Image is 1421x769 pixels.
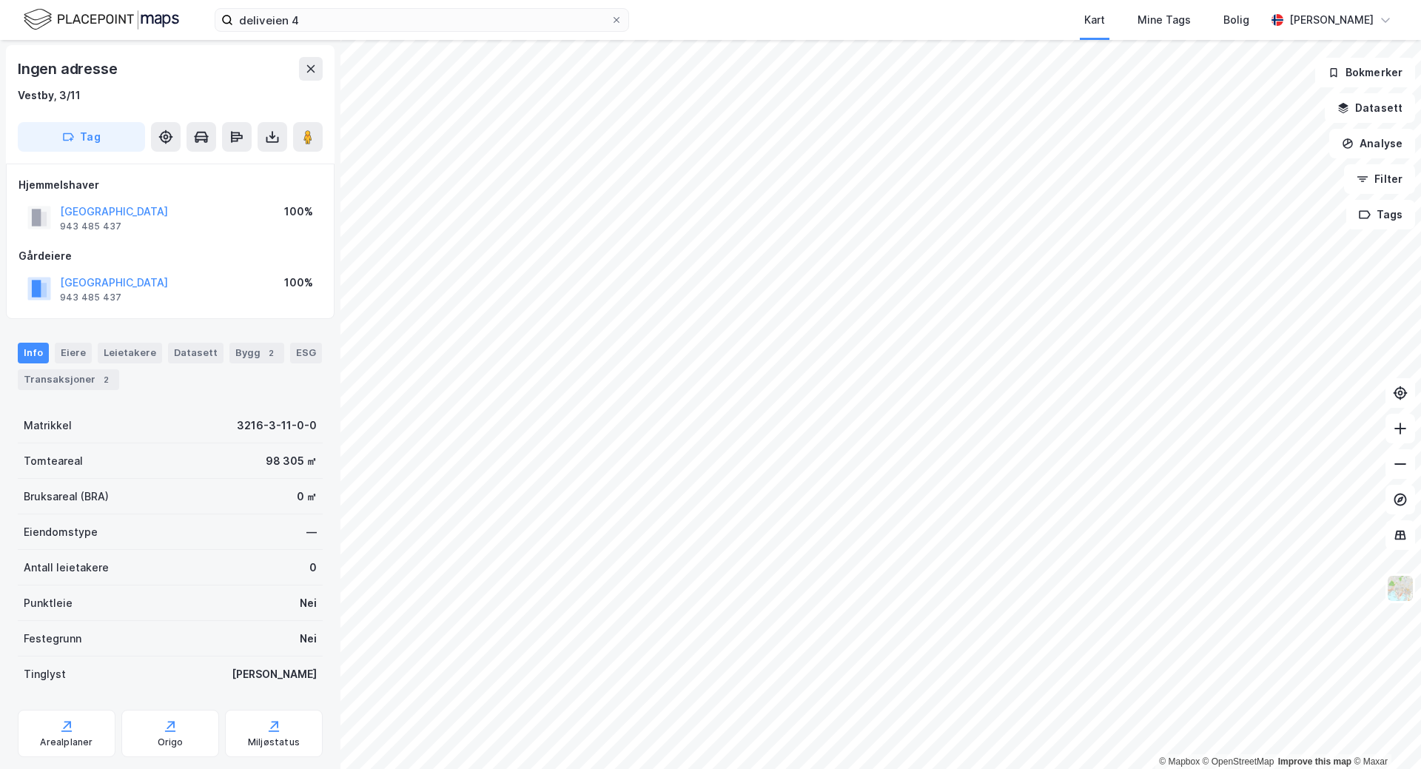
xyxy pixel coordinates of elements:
div: 0 ㎡ [297,488,317,506]
button: Tags [1346,200,1415,229]
img: Z [1386,574,1414,602]
div: [PERSON_NAME] [1289,11,1374,29]
div: Nei [300,630,317,648]
div: Vestby, 3/11 [18,87,81,104]
img: logo.f888ab2527a4732fd821a326f86c7f29.svg [24,7,179,33]
a: OpenStreetMap [1203,756,1274,767]
div: 2 [263,346,278,360]
div: Info [18,343,49,363]
button: Bokmerker [1315,58,1415,87]
div: Punktleie [24,594,73,612]
button: Tag [18,122,145,152]
button: Analyse [1329,129,1415,158]
input: Søk på adresse, matrikkel, gårdeiere, leietakere eller personer [233,9,611,31]
div: Eiere [55,343,92,363]
div: Tinglyst [24,665,66,683]
div: Bygg [229,343,284,363]
div: Antall leietakere [24,559,109,577]
div: Nei [300,594,317,612]
button: Datasett [1325,93,1415,123]
div: Festegrunn [24,630,81,648]
div: Ingen adresse [18,57,120,81]
div: Hjemmelshaver [19,176,322,194]
div: Miljøstatus [248,736,300,748]
div: ESG [290,343,322,363]
div: 943 485 437 [60,292,121,303]
button: Filter [1344,164,1415,194]
div: — [306,523,317,541]
div: Datasett [168,343,224,363]
div: 100% [284,274,313,292]
div: Tomteareal [24,452,83,470]
div: [PERSON_NAME] [232,665,317,683]
div: Mine Tags [1138,11,1191,29]
div: Leietakere [98,343,162,363]
div: Bruksareal (BRA) [24,488,109,506]
div: Transaksjoner [18,369,119,390]
div: Arealplaner [40,736,93,748]
a: Mapbox [1159,756,1200,767]
div: 0 [309,559,317,577]
div: 3216-3-11-0-0 [237,417,317,434]
div: Bolig [1223,11,1249,29]
iframe: Chat Widget [1347,698,1421,769]
a: Improve this map [1278,756,1351,767]
div: 2 [98,372,113,387]
div: Matrikkel [24,417,72,434]
div: 943 485 437 [60,221,121,232]
div: 98 305 ㎡ [266,452,317,470]
div: Origo [158,736,184,748]
div: Kart [1084,11,1105,29]
div: 100% [284,203,313,221]
div: Eiendomstype [24,523,98,541]
div: Gårdeiere [19,247,322,265]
